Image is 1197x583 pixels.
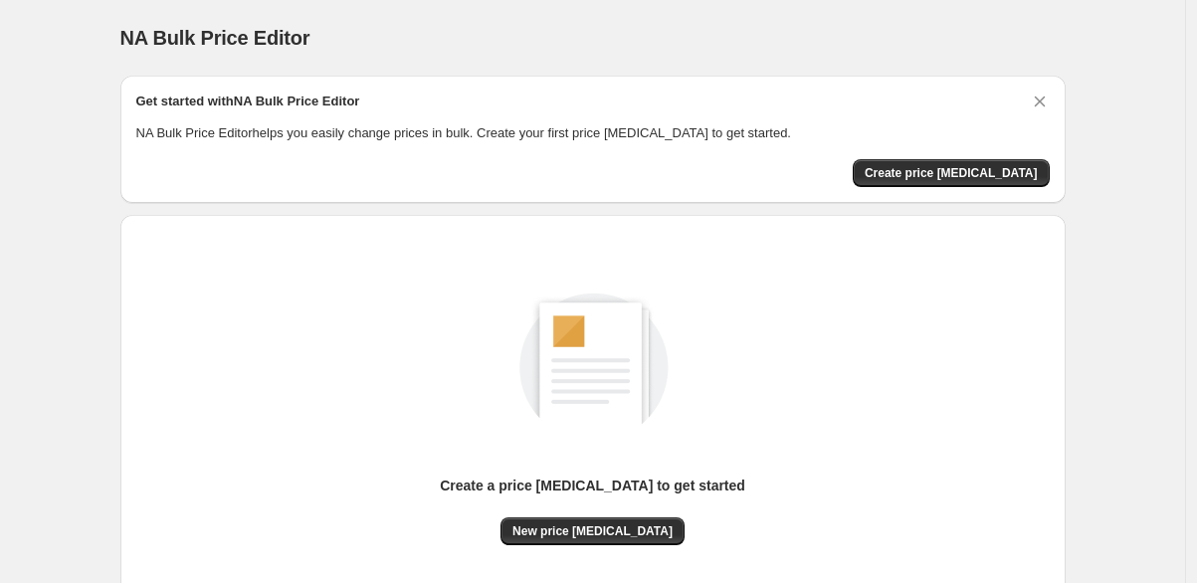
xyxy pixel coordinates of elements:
p: NA Bulk Price Editor helps you easily change prices in bulk. Create your first price [MEDICAL_DAT... [136,123,1050,143]
span: NA Bulk Price Editor [120,27,310,49]
span: Create price [MEDICAL_DATA] [865,165,1038,181]
button: Dismiss card [1030,92,1050,111]
h2: Get started with NA Bulk Price Editor [136,92,360,111]
button: Create price change job [853,159,1050,187]
span: New price [MEDICAL_DATA] [512,523,673,539]
button: New price [MEDICAL_DATA] [500,517,685,545]
p: Create a price [MEDICAL_DATA] to get started [440,476,745,495]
